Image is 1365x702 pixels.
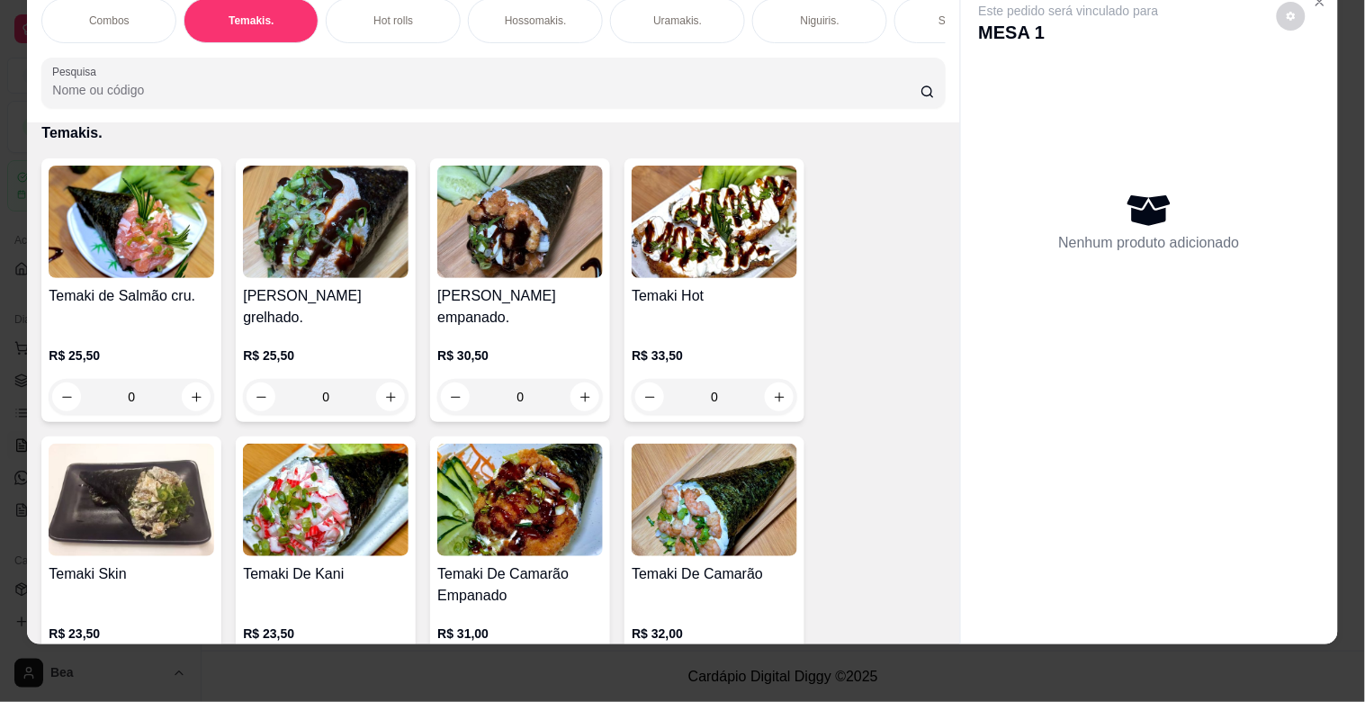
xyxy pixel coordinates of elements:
[437,444,603,556] img: product-image
[437,166,603,278] img: product-image
[1277,2,1306,31] button: decrease-product-quantity
[41,122,945,144] p: Temakis.
[1059,232,1240,254] p: Nenhum produto adicionado
[979,2,1159,20] p: Este pedido será vinculado para
[801,13,840,28] p: Niguiris.
[247,382,275,411] button: decrease-product-quantity
[632,625,797,643] p: R$ 32,00
[49,346,214,364] p: R$ 25,50
[52,81,920,99] input: Pesquisa
[243,166,409,278] img: product-image
[437,563,603,607] h4: Temaki De Camarão Empanado
[49,285,214,307] h4: Temaki de Salmão cru.
[52,64,103,79] label: Pesquisa
[89,13,130,28] p: Combos
[979,20,1159,45] p: MESA 1
[373,13,413,28] p: Hot rolls
[632,346,797,364] p: R$ 33,50
[632,563,797,585] h4: Temaki De Camarão
[437,625,603,643] p: R$ 31,00
[437,285,603,328] h4: [PERSON_NAME] empanado.
[243,444,409,556] img: product-image
[570,382,599,411] button: increase-product-quantity
[635,382,664,411] button: decrease-product-quantity
[632,166,797,278] img: product-image
[243,625,409,643] p: R$ 23,50
[376,382,405,411] button: increase-product-quantity
[441,382,470,411] button: decrease-product-quantity
[49,166,214,278] img: product-image
[653,13,702,28] p: Uramakis.
[765,382,794,411] button: increase-product-quantity
[243,285,409,328] h4: [PERSON_NAME] grelhado.
[505,13,567,28] p: Hossomakis.
[632,444,797,556] img: product-image
[229,13,274,28] p: Temakis.
[49,625,214,643] p: R$ 23,50
[49,444,214,556] img: product-image
[243,563,409,585] h4: Temaki De Kani
[52,382,81,411] button: decrease-product-quantity
[243,346,409,364] p: R$ 25,50
[632,285,797,307] h4: Temaki Hot
[437,346,603,364] p: R$ 30,50
[182,382,211,411] button: increase-product-quantity
[938,13,985,28] p: Sashimis.
[49,563,214,585] h4: Temaki Skin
